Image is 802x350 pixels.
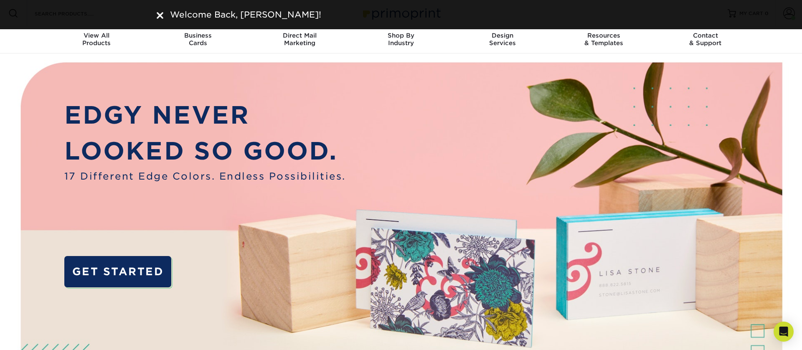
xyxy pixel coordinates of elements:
a: Resources& Templates [553,27,655,53]
a: Direct MailMarketing [249,27,350,53]
span: Resources [553,32,655,39]
a: Shop ByIndustry [350,27,452,53]
div: & Templates [553,32,655,47]
div: Cards [147,32,249,47]
span: Welcome Back, [PERSON_NAME]! [170,10,321,20]
a: Contact& Support [655,27,756,53]
span: Design [452,32,553,39]
div: Marketing [249,32,350,47]
p: LOOKED SO GOOD. [64,133,346,169]
span: View All [46,32,147,39]
a: DesignServices [452,27,553,53]
span: Shop By [350,32,452,39]
span: Direct Mail [249,32,350,39]
a: BusinessCards [147,27,249,53]
a: GET STARTED [64,256,172,288]
div: Industry [350,32,452,47]
div: Services [452,32,553,47]
p: EDGY NEVER [64,97,346,133]
span: 17 Different Edge Colors. Endless Possibilities. [64,169,346,184]
img: close [157,12,163,19]
div: Open Intercom Messenger [774,322,794,342]
a: View AllProducts [46,27,147,53]
span: Contact [655,32,756,39]
div: Products [46,32,147,47]
div: & Support [655,32,756,47]
span: Business [147,32,249,39]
